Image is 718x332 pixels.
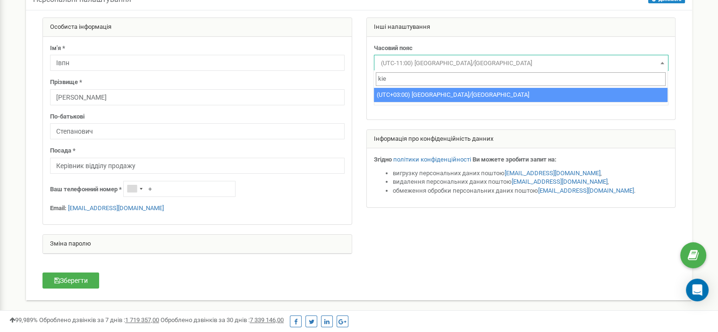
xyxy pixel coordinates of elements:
[50,146,76,155] label: Посада *
[505,170,600,177] a: [EMAIL_ADDRESS][DOMAIN_NAME]
[50,185,122,194] label: Ваш телефонний номер *
[50,78,82,87] label: Прізвище *
[374,156,392,163] strong: Згідно
[123,181,236,197] input: +1-800-555-55-55
[125,316,159,323] u: 1 719 357,00
[377,57,665,70] span: (UTC-11:00) Pacific/Midway
[473,156,557,163] strong: Ви можете зробити запит на:
[50,204,67,212] strong: Email:
[250,316,284,323] u: 7 339 146,00
[374,44,413,53] label: Часовий пояс
[50,123,345,139] input: По-батькові
[9,316,38,323] span: 99,989%
[393,178,668,187] li: видалення персональних даних поштою ,
[50,112,84,121] label: По-батькові
[68,204,164,212] a: [EMAIL_ADDRESS][DOMAIN_NAME]
[393,187,668,196] li: обмеження обробки персональних даних поштою .
[42,272,99,289] button: Зберегти
[686,279,709,301] div: Open Intercom Messenger
[43,235,352,254] div: Зміна паролю
[367,18,676,37] div: Інші налаштування
[367,130,676,149] div: Інформація про конфіденційність данних
[512,178,608,185] a: [EMAIL_ADDRESS][DOMAIN_NAME]
[50,89,345,105] input: Прізвище
[160,316,284,323] span: Оброблено дзвінків за 30 днів :
[50,44,65,53] label: Ім'я *
[374,55,668,71] span: (UTC-11:00) Pacific/Midway
[538,187,634,194] a: [EMAIL_ADDRESS][DOMAIN_NAME]
[39,316,159,323] span: Оброблено дзвінків за 7 днів :
[43,18,352,37] div: Особиста інформація
[374,88,667,102] li: (UTC+03:00) [GEOGRAPHIC_DATA]/[GEOGRAPHIC_DATA]
[393,156,471,163] a: політики конфіденційності
[50,158,345,174] input: Посада
[50,55,345,71] input: Ім'я
[393,169,668,178] li: вигрузку персональних даних поштою ,
[124,181,145,196] div: Telephone country code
